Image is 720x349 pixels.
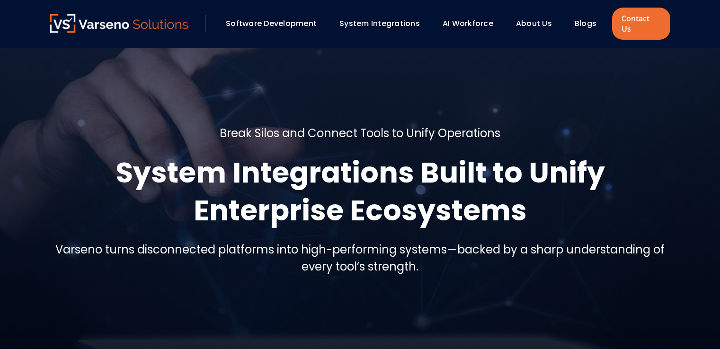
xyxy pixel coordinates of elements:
[50,241,670,275] h5: Varseno turns disconnected platforms into high-performing systems—backed by a sharp understanding...
[570,16,610,32] div: Blogs
[221,16,330,32] div: Software Development
[335,16,433,32] div: System Integrations
[438,16,507,32] div: AI Workforce
[511,16,565,32] div: About Us
[516,18,552,29] a: About Us
[575,18,596,29] a: Blogs
[50,14,188,33] img: Varseno Solutions – Product Engineering & IT Services
[50,154,670,229] h1: System Integrations Built to Unify Enterprise Ecosystems
[339,18,420,29] a: System Integrations
[443,18,493,29] a: AI Workforce
[226,18,317,29] a: Software Development
[220,125,500,142] h5: Break Silos and Connect Tools to Unify Operations
[612,8,670,40] a: Contact Us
